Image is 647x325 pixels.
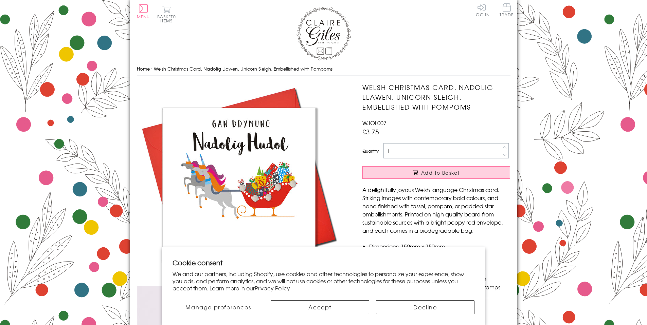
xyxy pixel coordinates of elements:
a: Trade [500,3,514,18]
nav: breadcrumbs [137,62,510,76]
h1: Welsh Christmas Card, Nadolig Llawen, Unicorn Sleigh, Embellished with Pompoms [362,82,510,112]
button: Menu [137,4,150,19]
a: Home [137,65,150,72]
span: Trade [500,3,514,17]
span: Add to Basket [421,169,460,176]
button: Decline [376,300,474,314]
span: £3.75 [362,127,379,136]
span: Welsh Christmas Card, Nadolig Llawen, Unicorn Sleigh, Embellished with Pompoms [154,65,333,72]
p: A delightfully joyous Welsh language Christmas card. Striking images with contemporary bold colou... [362,186,510,234]
span: WJOL007 [362,119,387,127]
img: Welsh Christmas Card, Nadolig Llawen, Unicorn Sleigh, Embellished with Pompoms [137,82,341,286]
span: › [151,65,152,72]
button: Basket0 items [157,5,176,23]
button: Accept [271,300,369,314]
a: Log In [473,3,490,17]
label: Quantity [362,148,379,154]
button: Manage preferences [173,300,264,314]
img: Claire Giles Greetings Cards [296,7,351,60]
li: Dimensions: 150mm x 150mm [369,242,510,250]
span: 0 items [160,14,176,24]
span: Menu [137,14,150,20]
p: We and our partners, including Shopify, use cookies and other technologies to personalize your ex... [173,270,474,291]
button: Add to Basket [362,166,510,179]
a: Privacy Policy [255,284,290,292]
span: Manage preferences [185,303,251,311]
h2: Cookie consent [173,258,474,267]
